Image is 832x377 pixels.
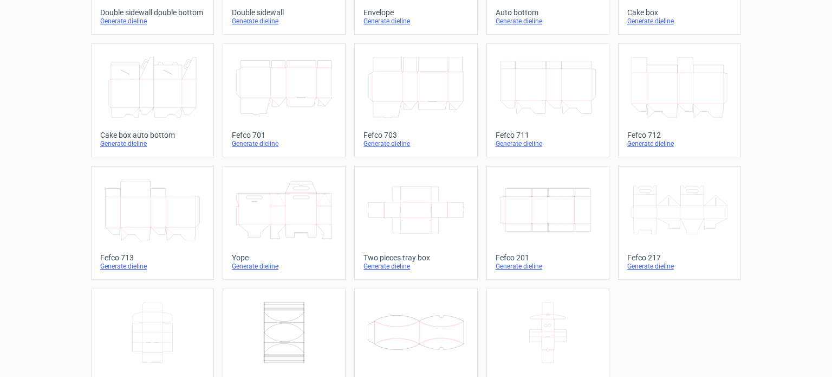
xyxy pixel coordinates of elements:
[627,139,732,148] div: Generate dieline
[627,8,732,17] div: Cake box
[232,8,336,17] div: Double sidewall
[363,17,468,25] div: Generate dieline
[100,262,205,271] div: Generate dieline
[363,262,468,271] div: Generate dieline
[232,17,336,25] div: Generate dieline
[232,253,336,262] div: Yope
[618,166,741,280] a: Fefco 217Generate dieline
[91,43,214,157] a: Cake box auto bottomGenerate dieline
[496,262,600,271] div: Generate dieline
[100,131,205,139] div: Cake box auto bottom
[354,43,477,157] a: Fefco 703Generate dieline
[627,253,732,262] div: Fefco 217
[363,253,468,262] div: Two pieces tray box
[496,131,600,139] div: Fefco 711
[232,262,336,271] div: Generate dieline
[223,43,346,157] a: Fefco 701Generate dieline
[486,43,609,157] a: Fefco 711Generate dieline
[100,17,205,25] div: Generate dieline
[100,139,205,148] div: Generate dieline
[223,166,346,280] a: YopeGenerate dieline
[100,253,205,262] div: Fefco 713
[496,17,600,25] div: Generate dieline
[100,8,205,17] div: Double sidewall double bottom
[627,131,732,139] div: Fefco 712
[363,8,468,17] div: Envelope
[627,17,732,25] div: Generate dieline
[496,139,600,148] div: Generate dieline
[496,8,600,17] div: Auto bottom
[91,166,214,280] a: Fefco 713Generate dieline
[618,43,741,157] a: Fefco 712Generate dieline
[627,262,732,271] div: Generate dieline
[363,131,468,139] div: Fefco 703
[354,166,477,280] a: Two pieces tray boxGenerate dieline
[232,131,336,139] div: Fefco 701
[496,253,600,262] div: Fefco 201
[232,139,336,148] div: Generate dieline
[486,166,609,280] a: Fefco 201Generate dieline
[363,139,468,148] div: Generate dieline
